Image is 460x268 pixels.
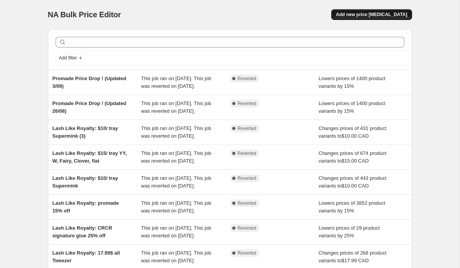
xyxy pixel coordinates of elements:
[59,55,77,61] span: Add filter
[141,250,211,263] span: This job ran on [DATE]. This job was reverted on [DATE].
[238,76,256,82] span: Reverted
[53,225,112,238] span: Lash Like Royalty: CRCR signature glue 25% off
[48,10,121,19] span: NA Bulk Price Editor
[342,133,369,139] span: $10.00 CAD
[342,258,369,263] span: $17.99 CAD
[319,200,385,214] span: Lowers prices of 3852 product variants by 15%
[319,100,385,114] span: Lowers prices of 1400 product variants by 15%
[319,76,385,89] span: Lowers prices of 1400 product variants by 15%
[319,125,386,139] span: Changes prices of 431 product variants to
[53,175,118,189] span: Lash Like Royalty: $10/ tray Supermink
[238,175,256,181] span: Reverted
[238,150,256,156] span: Reverted
[53,250,120,263] span: Lash Like Royalty: 17.99$ all Tweezer
[342,183,369,189] span: $10.00 CAD
[319,250,386,263] span: Changes prices of 268 product variants to
[141,125,211,139] span: This job ran on [DATE]. This job was reverted on [DATE].
[331,9,412,20] button: Add new price [MEDICAL_DATA]
[238,250,256,256] span: Reverted
[141,76,211,89] span: This job ran on [DATE]. This job was reverted on [DATE].
[53,76,127,89] span: Promade Price Drop ! (Updated 3/09)
[238,225,256,231] span: Reverted
[319,150,386,164] span: Changes prices of 674 product variants to
[56,53,86,62] button: Add filter
[141,150,211,164] span: This job ran on [DATE]. This job was reverted on [DATE].
[319,175,386,189] span: Changes prices of 443 product variants to
[141,175,211,189] span: This job ran on [DATE]. This job was reverted on [DATE].
[141,100,211,114] span: This job ran on [DATE]. This job was reverted on [DATE].
[342,158,369,164] span: $15.00 CAD
[141,225,211,238] span: This job ran on [DATE]. This job was reverted on [DATE].
[238,125,256,132] span: Reverted
[319,225,380,238] span: Lowers prices of 29 product variants by 25%
[141,200,211,214] span: This job ran on [DATE]. This job was reverted on [DATE].
[238,200,256,206] span: Reverted
[336,12,407,18] span: Add new price [MEDICAL_DATA]
[53,200,119,214] span: Lash Like Royalty: promade 15% off
[53,100,127,114] span: Promade Price Drop ! (Updated 26/08)
[53,125,118,139] span: Lash Like Royalty: $10/ tray Supermink (3)
[238,100,256,107] span: Reverted
[53,150,127,164] span: Lash Like Royalty: $15/ tray YY, W, Fairy, Clover, flat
